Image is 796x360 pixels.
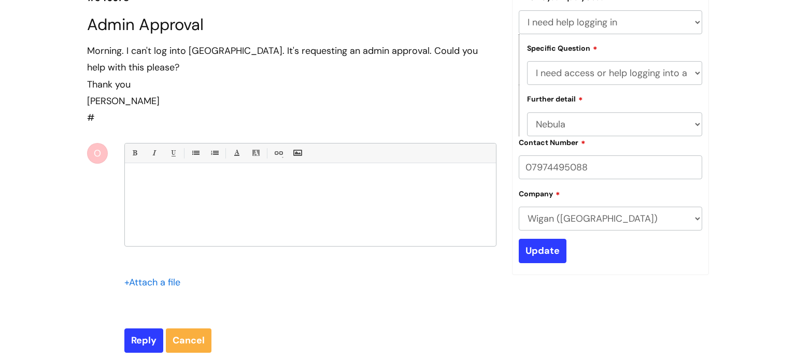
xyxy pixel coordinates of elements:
a: Underline(Ctrl-U) [166,147,179,160]
div: Attach a file [124,274,187,291]
a: 1. Ordered List (Ctrl-Shift-8) [208,147,221,160]
input: Update [519,239,566,263]
a: Italic (Ctrl-I) [147,147,160,160]
div: # [87,42,496,126]
a: Back Color [249,147,262,160]
a: Cancel [166,328,211,352]
div: Morning. I can't log into [GEOGRAPHIC_DATA]. It's requesting an admin approval. Could you help wi... [87,42,496,76]
a: • Unordered List (Ctrl-Shift-7) [189,147,202,160]
div: O [87,143,108,164]
a: Bold (Ctrl-B) [128,147,141,160]
a: Insert Image... [291,147,304,160]
h1: Admin Approval [87,15,496,34]
a: Font Color [230,147,243,160]
div: Thank you [87,76,496,93]
div: [PERSON_NAME] [87,93,496,109]
label: Further detail [527,93,583,104]
a: Link [272,147,285,160]
label: Specific Question [527,42,598,53]
input: Reply [124,328,163,352]
label: Company [519,188,560,198]
label: Contact Number [519,137,586,147]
